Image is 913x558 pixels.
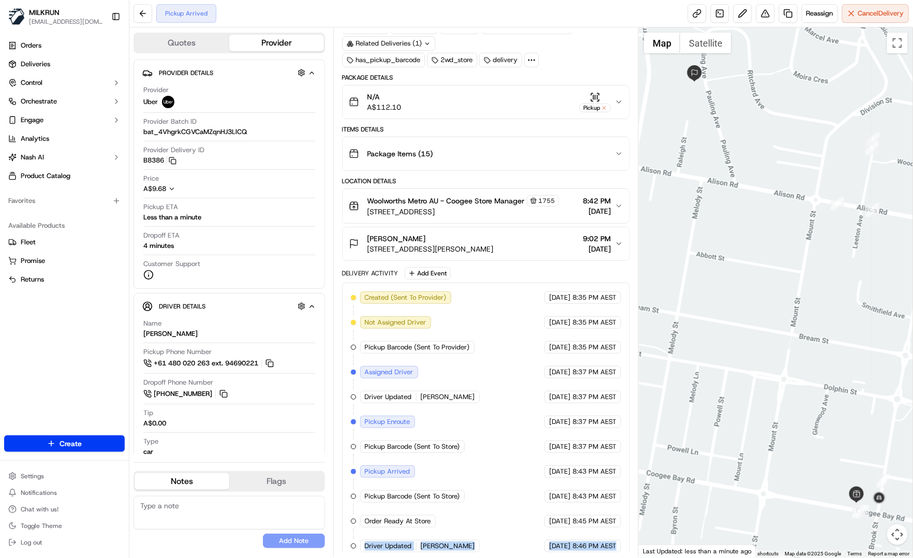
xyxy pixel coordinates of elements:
button: Show satellite imagery [680,33,731,53]
button: Engage [4,112,125,128]
span: Cancel Delivery [858,9,904,18]
span: Toggle Theme [21,522,62,530]
span: Product Catalog [21,171,70,181]
div: A$0.00 [143,419,166,428]
span: [DATE] [549,293,570,302]
span: [STREET_ADDRESS] [367,207,559,217]
span: [PERSON_NAME] [421,392,475,402]
button: [PERSON_NAME][STREET_ADDRESS][PERSON_NAME]9:02 PM[DATE] [343,227,629,260]
button: Log out [4,535,125,550]
button: Settings [4,469,125,483]
span: Driver Details [159,302,205,311]
button: Pickup [580,92,611,112]
a: Product Catalog [4,168,125,184]
span: Analytics [21,134,49,143]
span: [DATE] [549,368,570,377]
span: 8:37 PM AEST [572,368,616,377]
img: uber-new-logo.jpeg [162,96,174,108]
a: Promise [8,256,121,266]
button: Control [4,75,125,91]
img: Google [641,544,675,557]
span: Order Ready At Store [365,517,431,526]
button: Promise [4,253,125,269]
span: [STREET_ADDRESS][PERSON_NAME] [367,244,494,254]
div: car [143,447,153,457]
span: 1755 [539,197,555,205]
button: Provider Details [142,64,316,81]
a: Terms (opens in new tab) [848,551,862,556]
a: +61 480 020 263 ext. 94690221 [143,358,275,369]
button: Woolworths Metro AU - Coogee Store Manager1755[STREET_ADDRESS]8:42 PM[DATE] [343,189,629,223]
span: 9:02 PM [583,233,611,244]
span: Driver Updated [365,541,412,551]
span: [EMAIL_ADDRESS][DOMAIN_NAME] [29,18,103,26]
button: Reassign [802,4,838,23]
span: Pickup Enroute [365,417,410,427]
span: [DATE] [549,492,570,501]
span: A$9.68 [143,184,166,193]
span: Name [143,319,161,328]
span: Log out [21,538,42,547]
span: Nash AI [21,153,44,162]
button: B8386 [143,156,176,165]
span: N/A [367,92,402,102]
span: Uber [143,97,158,107]
button: MILKRUN [29,7,60,18]
button: MILKRUNMILKRUN[EMAIL_ADDRESS][DOMAIN_NAME] [4,4,107,29]
a: Orders [4,37,125,54]
div: Items Details [342,125,630,134]
span: Dropoff ETA [143,231,180,240]
div: has_pickup_barcode [342,53,425,67]
span: A$112.10 [367,102,402,112]
button: Package Items (15) [343,137,629,170]
span: Provider Delivery ID [143,145,204,155]
button: Keyboard shortcuts [734,550,779,557]
span: Provider [143,85,169,95]
button: Provider [229,35,324,51]
span: Woolworths Metro AU - Coogee Store Manager [367,196,525,206]
button: Chat with us! [4,502,125,517]
div: Related Deliveries (1) [342,36,435,51]
a: Deliveries [4,56,125,72]
a: Report a map error [868,551,910,556]
span: Fleet [21,238,36,247]
button: Returns [4,271,125,288]
div: [PERSON_NAME] [143,329,198,339]
button: Create [4,435,125,452]
span: Tip [143,408,153,418]
span: Not Assigned Driver [365,318,426,327]
div: Location Details [342,177,630,185]
a: [PHONE_NUMBER] [143,388,229,400]
button: Map camera controls [887,524,908,545]
div: 10 [877,474,890,488]
div: 4 minutes [143,241,174,251]
div: Delivery Activity [342,269,399,277]
span: Dropoff Phone Number [143,378,213,387]
div: 9 [866,203,879,217]
span: [PHONE_NUMBER] [154,389,212,399]
span: Chat with us! [21,505,58,513]
div: 2wd_store [427,53,477,67]
button: Orchestrate [4,93,125,110]
span: 8:37 PM AEST [572,392,616,402]
span: Price [143,174,159,183]
span: Pickup Phone Number [143,347,212,357]
button: Add Event [405,267,451,280]
span: Assigned Driver [365,368,414,377]
span: 8:45 PM AEST [572,517,616,526]
span: Create [60,438,82,449]
span: [DATE] [549,517,570,526]
span: Settings [21,472,44,480]
span: Driver Updated [365,392,412,402]
div: 5 [852,505,866,518]
span: Orders [21,41,41,50]
span: 8:37 PM AEST [572,417,616,427]
div: Package Details [342,74,630,82]
span: [DATE] [549,442,570,451]
span: [PERSON_NAME] [421,541,475,551]
span: 8:43 PM AEST [572,467,616,476]
button: Notes [135,473,229,490]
